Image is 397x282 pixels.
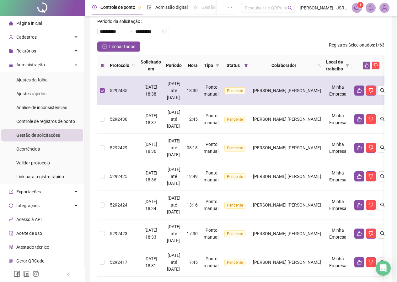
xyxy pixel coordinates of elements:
[380,88,385,93] span: search
[167,196,180,214] span: [DATE] até [DATE]
[110,88,127,93] span: 5292435
[373,63,378,68] span: dislike
[23,271,30,277] span: linkedin
[128,29,133,34] span: to
[244,64,248,67] span: filter
[368,174,373,179] span: dislike
[155,5,188,10] span: Admissão digital
[9,190,13,194] span: export
[144,170,157,182] span: [DATE] 18:36
[204,170,218,182] span: Ponto manual
[184,55,201,76] th: Hora
[9,245,13,249] span: solution
[317,64,321,67] span: search
[357,2,363,8] sup: 1
[9,49,13,53] span: file
[97,41,140,52] button: Limpar todos
[16,160,50,165] span: Validar protocolo
[110,145,127,150] span: 5292429
[253,145,321,150] span: [PERSON_NAME] [PERSON_NAME]
[67,272,71,277] span: left
[224,116,245,123] span: Pendente
[201,5,233,10] span: Gestão de férias
[224,173,245,180] span: Pendente
[324,162,352,191] td: Minha Empresa
[16,258,44,263] span: Gerar QRCode
[224,87,245,94] span: Pendente
[100,5,135,10] span: Controle de ponto
[380,145,385,150] span: search
[357,231,362,236] span: like
[16,133,60,138] span: Gestão de solicitações
[144,228,157,240] span: [DATE] 18:33
[224,230,245,237] span: Pendente
[253,231,321,236] span: [PERSON_NAME] [PERSON_NAME]
[380,174,385,179] span: search
[144,199,157,211] span: [DATE] 18:34
[204,228,218,240] span: Ponto manual
[9,217,13,222] span: api
[354,5,360,11] span: notification
[187,202,198,207] span: 13:16
[110,231,127,236] span: 5292423
[147,5,152,9] span: file-done
[253,260,321,265] span: [PERSON_NAME] [PERSON_NAME]
[110,62,129,69] span: Protocolo
[128,29,133,34] span: swap-right
[368,202,373,207] span: dislike
[204,85,218,97] span: Ponto manual
[14,271,20,277] span: facebook
[9,231,13,235] span: audit
[228,5,232,9] span: ellipsis
[144,142,157,154] span: [DATE] 18:36
[204,256,218,268] span: Ponto manual
[16,231,42,236] span: Aceite de uso
[368,88,373,93] span: dislike
[187,117,198,122] span: 12:45
[253,202,321,207] span: [PERSON_NAME] [PERSON_NAME]
[204,199,218,211] span: Ponto manual
[16,147,40,152] span: Ocorrências
[9,63,13,67] span: lock
[324,134,352,162] td: Minha Empresa
[16,35,37,40] span: Cadastros
[329,41,384,52] span: : 1 / 63
[144,256,157,268] span: [DATE] 18:31
[9,21,13,25] span: home
[109,43,135,50] span: Limpar todos
[357,174,362,179] span: like
[110,117,127,122] span: 5292430
[97,16,144,26] label: Período da solicitação
[187,88,198,93] span: 18:30
[324,191,352,219] td: Minha Empresa
[344,57,351,74] span: filter
[187,260,198,265] span: 17:45
[9,203,13,208] span: sync
[368,231,373,236] span: dislike
[144,113,157,125] span: [DATE] 18:37
[102,44,107,49] span: check-square
[167,81,180,100] span: [DATE] até [DATE]
[16,203,40,208] span: Integrações
[16,119,75,124] span: Controle de registros de ponto
[357,88,362,93] span: like
[326,58,343,72] span: Local de trabalho
[16,245,49,250] span: Atestado técnico
[359,3,362,7] span: 1
[138,6,142,9] span: pushpin
[16,21,42,26] span: Página inicial
[324,76,352,105] td: Minha Empresa
[16,62,45,67] span: Administração
[224,202,245,209] span: Pendente
[324,219,352,248] td: Minha Empresa
[380,260,385,265] span: search
[167,110,180,129] span: [DATE] até [DATE]
[132,64,136,67] span: search
[204,113,218,125] span: Ponto manual
[380,117,385,122] span: search
[288,6,292,10] span: search
[380,231,385,236] span: search
[204,142,218,154] span: Ponto manual
[187,174,198,179] span: 12:49
[92,5,97,9] span: clock-circle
